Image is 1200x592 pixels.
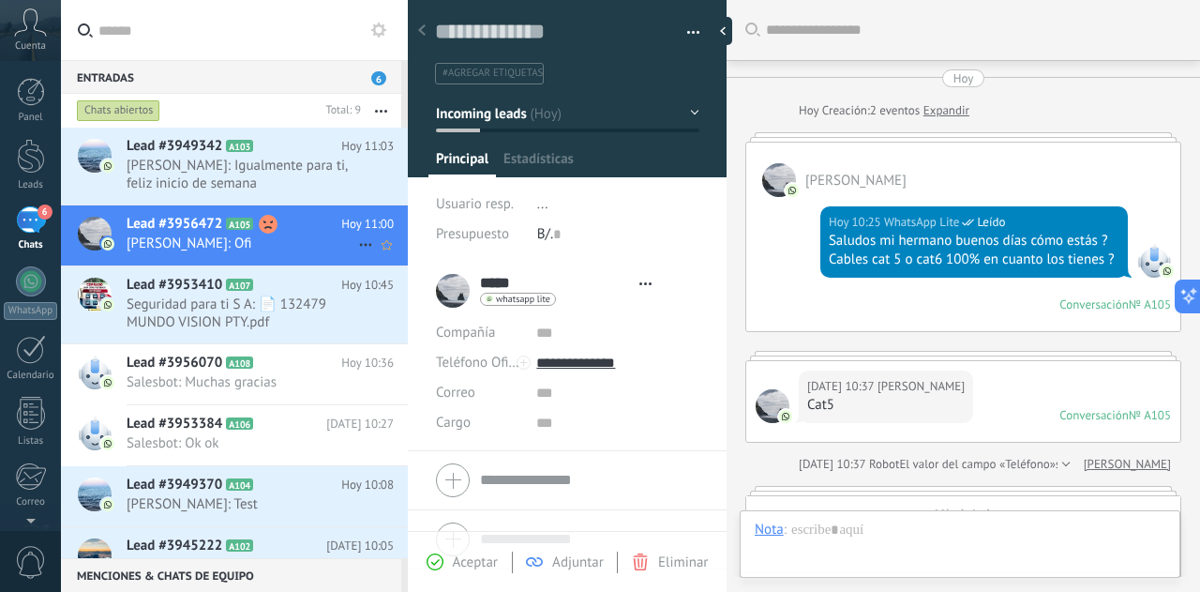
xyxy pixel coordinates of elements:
[61,405,408,465] a: Lead #3953384 A106 [DATE] 10:27 Salesbot: Ok ok
[496,295,550,304] span: whatsapp lite
[436,408,522,438] div: Cargo
[226,140,253,152] span: A103
[127,537,222,555] span: Lead #3945222
[870,101,920,120] span: 2 eventos
[1129,407,1171,423] div: № A105
[953,69,974,87] div: Hoy
[503,150,574,177] span: Estadísticas
[127,276,222,295] span: Lead #3953410
[746,496,1180,522] div: Más 1 de 1
[341,476,394,494] span: Hoy 10:08
[1137,244,1171,278] span: WhatsApp Lite
[226,539,253,552] span: A102
[756,389,789,423] span: Jorge
[127,415,222,433] span: Lead #3953384
[923,101,969,120] a: Expandir
[436,220,523,250] div: Presupuesto
[436,318,522,348] div: Compañía
[1059,407,1129,423] div: Conversación
[1161,265,1174,278] img: com.amocrm.amocrmwa.svg
[101,237,114,250] img: com.amocrm.amocrmwa.svg
[713,17,732,45] div: Ocultar
[436,416,471,430] span: Cargo
[127,215,222,234] span: Lead #3956472
[341,215,394,234] span: Hoy 11:00
[436,348,522,378] button: Teléfono Oficina
[436,190,523,220] div: Usuario resp.
[341,354,394,372] span: Hoy 10:36
[884,213,959,232] span: WhatsApp Lite
[127,296,358,331] span: Seguridad para ti S A: 📄 132479 MUNDO VISION PTY.pdf
[807,377,877,396] div: [DATE] 10:37
[226,218,253,230] span: A105
[127,373,358,391] span: Salesbot: Muchas gracias
[37,205,52,220] span: 6
[779,410,792,423] img: com.amocrm.amocrmwa.svg
[4,112,58,124] div: Panel
[829,232,1119,269] div: Saludos mi hermano buenos días cómo estás ? Cables cat 5 o cat6 100% en cuanto los tienes ?
[127,137,222,156] span: Lead #3949342
[127,157,358,192] span: [PERSON_NAME]: Igualmente para ti, feliz inicio de semana
[61,266,408,343] a: Lead #3953410 A107 Hoy 10:45 Seguridad para ti S A: 📄 132479 MUNDO VISION PTY.pdf
[4,435,58,448] div: Listas
[453,554,498,571] span: Aceptar
[4,179,58,191] div: Leads
[319,101,361,120] div: Total: 9
[436,354,533,372] span: Teléfono Oficina
[877,377,965,396] span: Jorge
[326,537,394,555] span: [DATE] 10:05
[226,279,253,291] span: A107
[101,437,114,450] img: com.amocrm.amocrmwa.svg
[436,378,475,408] button: Correo
[436,195,514,213] span: Usuario resp.
[799,101,969,120] div: Creación:
[371,71,386,85] span: 6
[805,172,907,190] span: Jorge
[829,213,884,232] div: Hoy 10:25
[4,302,57,320] div: WhatsApp
[15,40,46,53] span: Cuenta
[61,558,401,592] div: Menciones & Chats de equipo
[101,376,114,389] img: com.amocrm.amocrmwa.svg
[101,498,114,511] img: com.amocrm.amocrmwa.svg
[127,434,358,452] span: Salesbot: Ok ok
[436,384,475,402] span: Correo
[1059,296,1129,312] div: Conversación
[127,556,358,592] span: 447974904959: 'messageContextInfo' is not yet supported. Use your device to view this message.
[442,67,543,80] span: #agregar etiquetas
[61,128,408,205] a: Lead #3949342 A103 Hoy 11:03 [PERSON_NAME]: Igualmente para ti, feliz inicio de semana
[1084,455,1171,474] a: [PERSON_NAME]
[61,60,401,94] div: Entradas
[61,205,408,266] a: Lead #3956472 A105 Hoy 11:00 [PERSON_NAME]: Ofi
[786,184,799,197] img: com.amocrm.amocrmwa.svg
[784,521,787,539] span: :
[61,344,408,404] a: Lead #3956070 A108 Hoy 10:36 Salesbot: Muchas gracias
[807,396,965,415] div: Cat5
[61,466,408,526] a: Lead #3949370 A104 Hoy 10:08 [PERSON_NAME]: Test
[537,195,548,213] span: ...
[552,554,604,571] span: Adjuntar
[436,225,509,243] span: Presupuesto
[4,239,58,251] div: Chats
[1129,296,1171,312] div: № A105
[4,370,58,382] div: Calendario
[127,354,222,372] span: Lead #3956070
[436,150,488,177] span: Principal
[799,101,822,120] div: Hoy
[799,455,869,474] div: [DATE] 10:37
[537,220,699,250] div: B/.
[77,99,160,122] div: Chats abiertos
[977,213,1005,232] span: Leído
[361,94,401,128] button: Más
[127,495,358,513] span: [PERSON_NAME]: Test
[101,159,114,173] img: com.amocrm.amocrmwa.svg
[899,455,1056,474] span: El valor del campo «Teléfono»
[226,417,253,430] span: A106
[4,496,58,509] div: Correo
[762,163,796,197] span: Jorge
[341,276,394,295] span: Hoy 10:45
[226,478,253,491] span: A104
[658,554,708,571] span: Eliminar
[226,357,253,369] span: A108
[869,456,899,472] span: Robot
